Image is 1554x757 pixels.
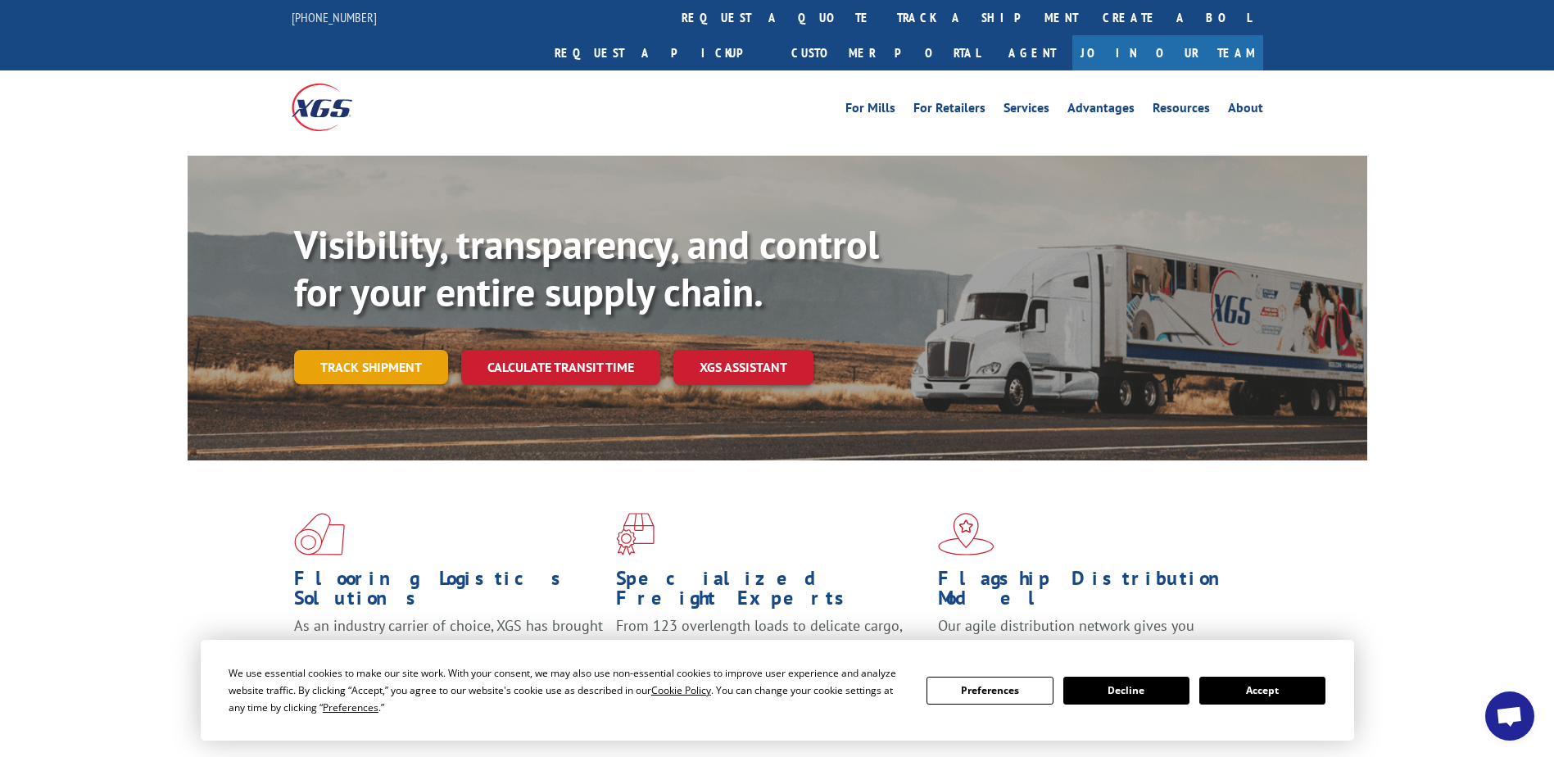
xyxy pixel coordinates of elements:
b: Visibility, transparency, and control for your entire supply chain. [294,219,879,317]
a: Services [1004,102,1049,120]
a: For Mills [845,102,895,120]
a: [PHONE_NUMBER] [292,9,377,25]
h1: Flooring Logistics Solutions [294,569,604,616]
a: Request a pickup [542,35,779,70]
button: Preferences [927,677,1053,705]
a: Resources [1153,102,1210,120]
a: Agent [992,35,1072,70]
a: About [1228,102,1263,120]
span: Our agile distribution network gives you nationwide inventory management on demand. [938,616,1239,655]
a: Customer Portal [779,35,992,70]
div: Cookie Consent Prompt [201,640,1354,741]
a: Track shipment [294,350,448,384]
a: For Retailers [913,102,985,120]
a: Open chat [1485,691,1534,741]
a: XGS ASSISTANT [673,350,813,385]
a: Join Our Team [1072,35,1263,70]
button: Accept [1199,677,1325,705]
a: Calculate transit time [461,350,660,385]
a: Advantages [1067,102,1135,120]
img: xgs-icon-total-supply-chain-intelligence-red [294,513,345,555]
h1: Specialized Freight Experts [616,569,926,616]
h1: Flagship Distribution Model [938,569,1248,616]
div: We use essential cookies to make our site work. With your consent, we may also use non-essential ... [229,664,907,716]
span: Cookie Policy [651,683,711,697]
span: Preferences [323,700,378,714]
span: As an industry carrier of choice, XGS has brought innovation and dedication to flooring logistics... [294,616,603,674]
button: Decline [1063,677,1189,705]
img: xgs-icon-focused-on-flooring-red [616,513,655,555]
img: xgs-icon-flagship-distribution-model-red [938,513,994,555]
p: From 123 overlength loads to delicate cargo, our experienced staff knows the best way to move you... [616,616,926,689]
